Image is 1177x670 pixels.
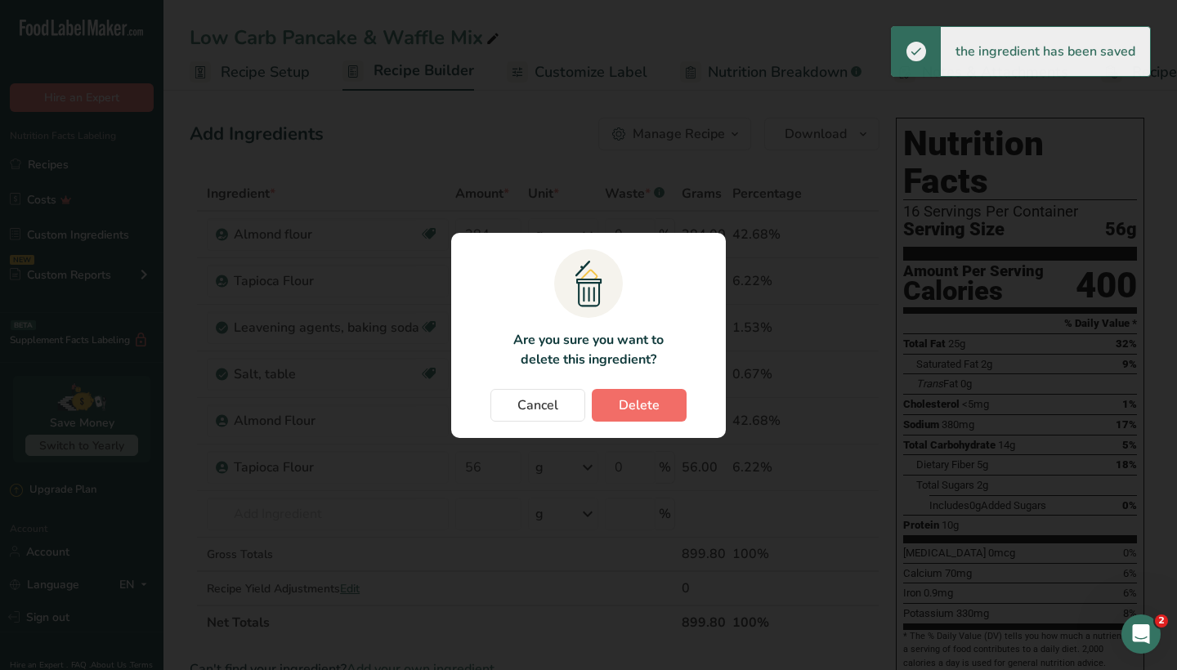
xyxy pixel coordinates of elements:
span: Cancel [517,395,558,415]
span: 2 [1155,614,1168,628]
span: Delete [619,395,660,415]
div: the ingredient has been saved [941,27,1150,76]
button: Delete [592,389,687,422]
p: Are you sure you want to delete this ingredient? [503,330,673,369]
iframe: Intercom live chat [1121,614,1161,654]
button: Cancel [490,389,585,422]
